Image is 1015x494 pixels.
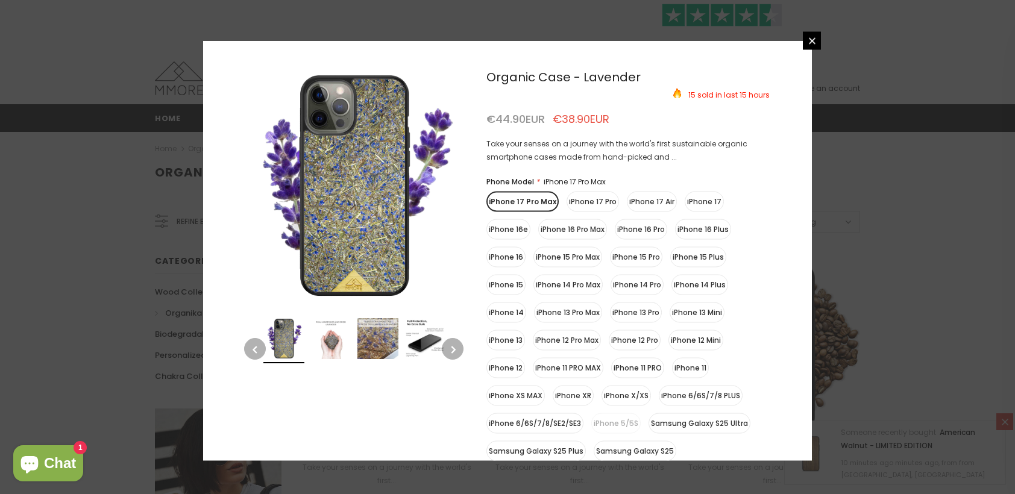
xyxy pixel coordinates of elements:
[610,247,662,267] label: iPhone 15 Pro
[602,386,651,406] label: iPhone X/XS
[486,177,534,187] span: Phone Model
[533,247,602,267] label: iPhone 15 Pro Max
[740,90,747,100] span: 15
[534,302,602,323] label: iPhone 13 Pro Max
[533,330,601,351] label: iPhone 12 Pro Max
[486,247,526,267] label: iPhone 16
[486,330,525,351] label: iPhone 13
[533,275,603,295] label: iPhone 14 Pro Max
[263,318,304,359] img: Organic Case - Lavender
[627,192,677,212] label: iPhone 17 Air
[486,275,526,295] label: iPhone 15
[486,386,545,406] label: iPhone XS MAX
[615,219,667,240] label: iPhone 16 Pro
[357,318,398,359] img: Pressed Lavender Material
[675,219,731,240] label: iPhone 16 Plus
[486,302,526,323] label: iPhone 14
[649,413,750,434] label: Samsung Galaxy S25 Ultra
[10,445,87,484] inbox-online-store-chat: Shopify online store chat
[671,275,728,295] label: iPhone 14 Plus
[544,177,606,187] span: iPhone 17 Pro Max
[611,358,664,378] label: iPhone 11 PRO
[670,247,726,267] label: iPhone 15 Plus
[533,358,603,378] label: iPhone 11 PRO MAX
[486,192,559,212] label: iPhone 17 Pro Max
[803,32,821,50] a: Close
[591,413,641,434] label: iPhone 5/5S
[609,330,661,351] label: iPhone 12 Pro
[610,302,662,323] label: iPhone 13 Pro
[486,358,525,378] label: iPhone 12
[668,330,723,351] label: iPhone 12 Mini
[486,219,530,240] label: iPhone 16e
[688,90,696,100] span: 15
[697,90,738,100] span: sold in last
[553,111,609,127] span: €38.90EUR
[486,441,586,461] label: Samsung Galaxy S25 Plus
[486,137,770,164] div: Take your senses on a journey with the world's first sustainable organic smartphone cases made fr...
[486,413,583,434] label: iPhone 6/6S/7/8/SE2/SE3
[553,386,594,406] label: iPhone XR
[486,111,545,127] span: €44.90EUR
[486,69,641,86] a: Organic Case - Lavender
[672,358,709,378] label: iPhone 11
[594,441,676,461] label: Samsung Galaxy S25
[670,302,724,323] label: iPhone 13 Mini
[538,219,607,240] label: iPhone 16 Pro Max
[659,386,743,406] label: iPhone 6/6S/7/8 PLUS
[567,192,619,212] label: iPhone 17 Pro
[611,275,664,295] label: iPhone 14 Pro
[310,318,351,359] img: Real Organic Hanpicked Lavender Flowers held in Hand
[685,192,724,212] label: iPhone 17
[404,318,445,359] img: Fully Recyclable PU Frame
[749,90,770,100] span: hours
